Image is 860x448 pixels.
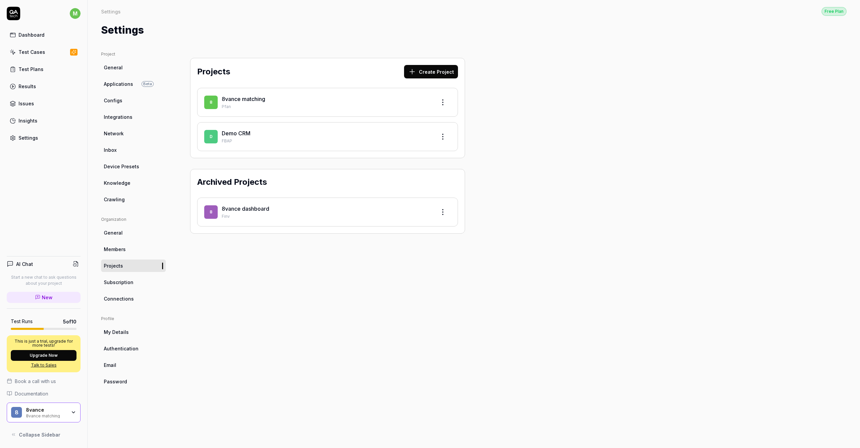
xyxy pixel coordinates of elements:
a: Integrations [101,111,166,123]
span: Authentication [104,345,139,352]
span: Password [104,378,127,385]
a: Subscription [101,276,166,288]
h1: Settings [101,23,144,38]
button: Upgrade Now [11,350,76,361]
a: Password [101,375,166,388]
p: Pfan [222,104,431,110]
div: Profile [101,316,166,322]
p: Finv [222,213,431,219]
a: Demo CRM [222,130,250,137]
a: Talk to Sales [11,362,76,368]
a: Network [101,127,166,140]
button: m [70,7,81,20]
div: Settings [19,134,38,141]
a: General [101,227,166,239]
span: Connections [104,295,134,302]
span: Device Presets [104,163,139,170]
span: 8 [11,407,22,418]
a: Test Cases [7,45,81,59]
a: Book a call with us [7,378,81,385]
a: Dashboard [7,28,81,41]
a: General [101,61,166,74]
div: 8vance [26,407,66,413]
span: Beta [142,81,154,87]
a: Insights [7,114,81,127]
a: Issues [7,97,81,110]
a: New [7,292,81,303]
p: This is just a trial, upgrade for more tests! [11,339,76,347]
span: Inbox [104,146,117,153]
h2: Projects [197,66,230,78]
span: Email [104,361,116,369]
div: Issues [19,100,34,107]
span: Subscription [104,279,133,286]
a: Device Presets [101,160,166,173]
a: Results [7,80,81,93]
div: Dashboard [19,31,44,38]
p: FBAP [222,138,431,144]
span: 8 [204,205,218,219]
span: Configs [104,97,122,104]
span: 5 of 10 [63,318,76,325]
span: 8 [204,96,218,109]
h4: AI Chat [16,261,33,268]
button: 88vance8vance matching [7,403,81,423]
a: Configs [101,94,166,107]
a: Test Plans [7,63,81,76]
span: Applications [104,80,133,88]
button: Create Project [404,65,458,78]
span: Crawling [104,196,125,203]
div: Insights [19,117,37,124]
div: Organization [101,216,166,222]
a: Authentication [101,342,166,355]
h2: Archived Projects [197,176,267,188]
a: ApplicationsBeta [101,78,166,90]
span: Collapse Sidebar [19,431,60,438]
span: General [104,229,123,236]
div: Test Plans [19,66,43,73]
span: Projects [104,262,123,269]
a: Members [101,243,166,255]
span: Book a call with us [15,378,56,385]
span: Network [104,130,124,137]
span: Integrations [104,113,132,120]
div: Test Cases [19,48,45,56]
span: D [204,130,218,143]
span: General [104,64,123,71]
span: Members [104,246,126,253]
a: 8vance matching [222,96,265,102]
a: Knowledge [101,177,166,189]
span: My Details [104,329,129,336]
a: Projects [101,260,166,272]
a: Settings [7,131,81,144]
span: New [42,294,53,301]
a: Connections [101,292,166,305]
div: 8vance matching [26,413,66,418]
div: Results [19,83,36,90]
h5: Test Runs [11,318,33,324]
span: Knowledge [104,179,130,186]
p: Start a new chat to ask questions about your project [7,274,81,286]
a: Inbox [101,144,166,156]
a: Documentation [7,390,81,397]
a: Email [101,359,166,371]
span: Documentation [15,390,48,397]
div: 8vance dashboard [222,205,431,213]
a: Crawling [101,193,166,206]
button: Collapse Sidebar [7,428,81,441]
button: Free Plan [822,7,847,16]
div: Project [101,51,166,57]
a: My Details [101,326,166,338]
div: Settings [101,8,121,15]
span: m [70,8,81,19]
